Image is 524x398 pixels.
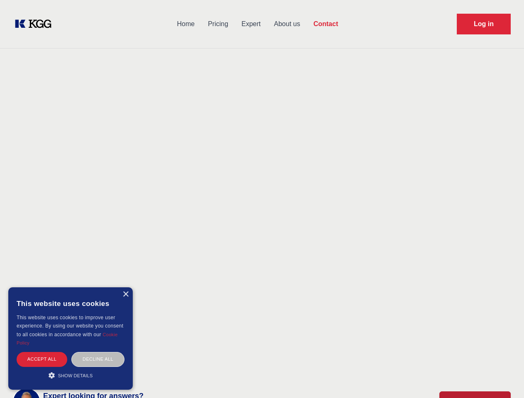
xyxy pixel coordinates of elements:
[235,13,267,35] a: Expert
[17,371,124,379] div: Show details
[17,332,118,345] a: Cookie Policy
[170,13,201,35] a: Home
[267,13,307,35] a: About us
[483,358,524,398] iframe: Chat Widget
[457,14,511,34] a: Request Demo
[122,291,129,298] div: Close
[58,373,93,378] span: Show details
[201,13,235,35] a: Pricing
[17,294,124,313] div: This website uses cookies
[13,17,58,31] a: KOL Knowledge Platform: Talk to Key External Experts (KEE)
[307,13,345,35] a: Contact
[17,315,123,337] span: This website uses cookies to improve user experience. By using our website you consent to all coo...
[17,352,67,366] div: Accept all
[71,352,124,366] div: Decline all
